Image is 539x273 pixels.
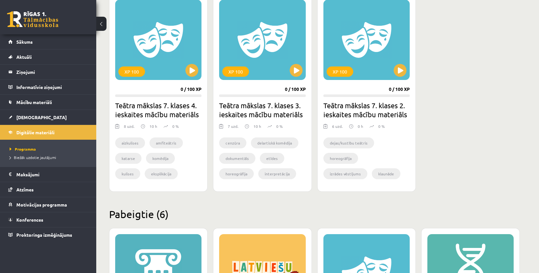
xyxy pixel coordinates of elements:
li: kulises [115,168,140,179]
span: Konferences [16,217,43,223]
span: Digitālie materiāli [16,129,55,135]
a: Atzīmes [8,182,88,197]
h2: Teātra mākslas 7. klases 4. ieskaites mācību materiāls [115,101,201,119]
a: Informatīvie ziņojumi [8,80,88,94]
li: dokumentāls [219,153,255,164]
div: XP 100 [222,66,249,77]
li: interpretācija [258,168,296,179]
p: 0 % [276,123,283,129]
a: Proktoringa izmēģinājums [8,227,88,242]
li: eksplikācija [145,168,178,179]
a: Maksājumi [8,167,88,182]
legend: Ziņojumi [16,65,88,79]
a: Rīgas 1. Tālmācības vidusskola [7,11,58,27]
span: Programma [10,146,36,152]
li: katarse [115,153,141,164]
span: Mācību materiāli [16,99,52,105]
p: 0 % [172,123,179,129]
a: [DEMOGRAPHIC_DATA] [8,110,88,125]
span: Motivācijas programma [16,202,67,207]
a: Mācību materiāli [8,95,88,110]
a: Konferences [8,212,88,227]
a: Digitālie materiāli [8,125,88,140]
a: Motivācijas programma [8,197,88,212]
div: XP 100 [327,66,353,77]
span: Sākums [16,39,33,45]
li: horeogrāfija [219,168,254,179]
a: Aktuāli [8,49,88,64]
li: klaunāde [372,168,400,179]
li: amfiteātris [150,137,183,148]
span: [DEMOGRAPHIC_DATA] [16,114,67,120]
div: 7 uzd. [228,123,238,133]
li: komēdija [146,153,175,164]
li: aizkulises [115,137,145,148]
legend: Maksājumi [16,167,88,182]
a: Biežāk uzdotie jautājumi [10,154,90,160]
li: delartiskā komēdija [251,137,298,148]
span: Proktoringa izmēģinājums [16,232,72,238]
p: 0 % [378,123,385,129]
li: etīdes [260,153,284,164]
div: 8 uzd. [124,123,134,133]
a: Sākums [8,34,88,49]
a: Programma [10,146,90,152]
legend: Informatīvie ziņojumi [16,80,88,94]
span: Aktuāli [16,54,32,60]
p: 10 h [150,123,157,129]
span: Atzīmes [16,187,34,192]
p: 10 h [253,123,261,129]
h2: Pabeigtie (6) [109,208,520,220]
div: XP 100 [118,66,145,77]
li: izrādes vēstījums [323,168,367,179]
h2: Teātra mākslas 7. klases 2. ieskaites mācību materiāls [323,101,410,119]
span: Biežāk uzdotie jautājumi [10,155,56,160]
a: Ziņojumi [8,65,88,79]
li: horeogrāfija [323,153,358,164]
p: 0 h [358,123,363,129]
li: dejas/kustību teātris [323,137,374,148]
h2: Teātra mākslas 7. klases 3. ieskaites mācību materiāls [219,101,305,119]
div: 6 uzd. [332,123,343,133]
li: cenzūra [219,137,246,148]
